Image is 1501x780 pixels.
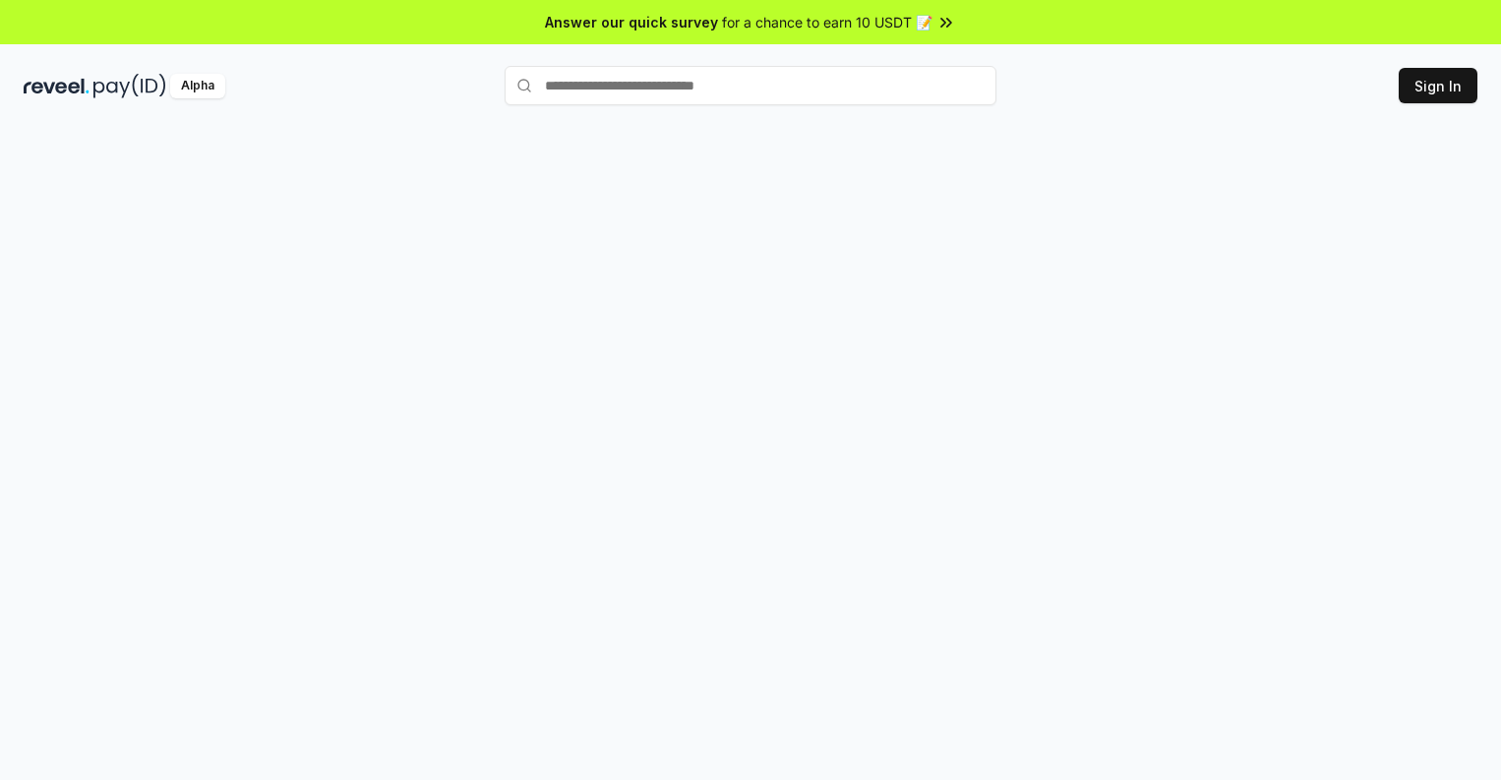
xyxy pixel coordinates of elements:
[24,74,90,98] img: reveel_dark
[722,12,932,32] span: for a chance to earn 10 USDT 📝
[93,74,166,98] img: pay_id
[1399,68,1477,103] button: Sign In
[170,74,225,98] div: Alpha
[545,12,718,32] span: Answer our quick survey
